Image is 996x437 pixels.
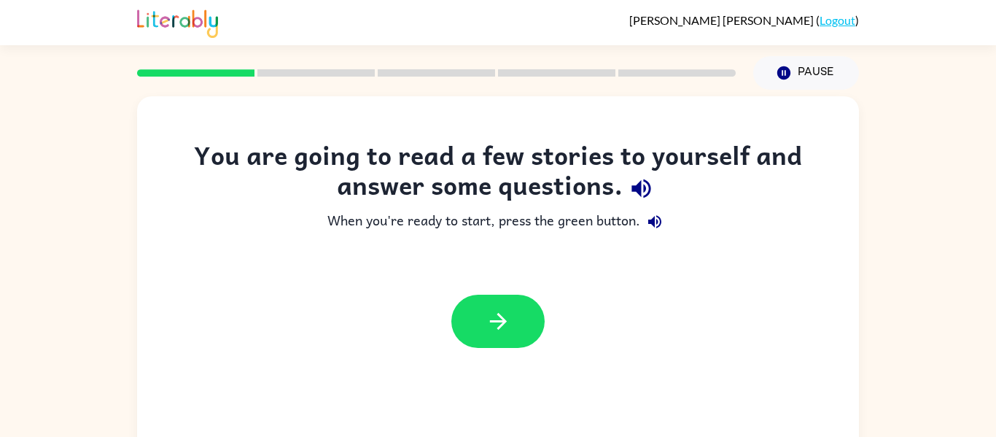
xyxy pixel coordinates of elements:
div: You are going to read a few stories to yourself and answer some questions. [166,140,830,207]
span: [PERSON_NAME] [PERSON_NAME] [629,13,816,27]
a: Logout [820,13,855,27]
button: Pause [753,56,859,90]
div: ( ) [629,13,859,27]
img: Literably [137,6,218,38]
div: When you're ready to start, press the green button. [166,207,830,236]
